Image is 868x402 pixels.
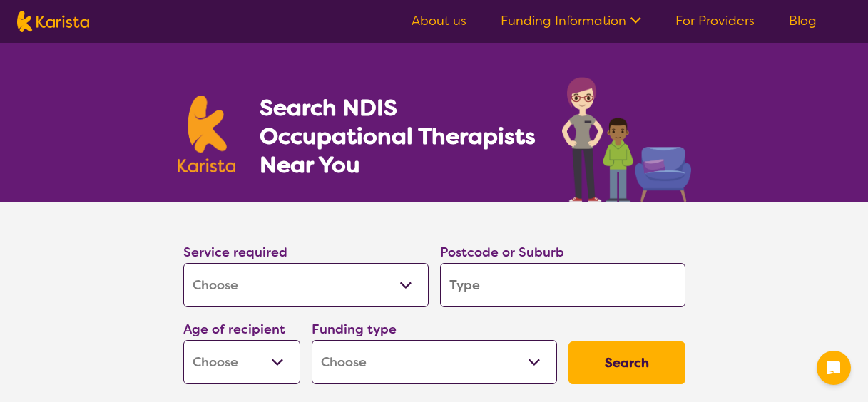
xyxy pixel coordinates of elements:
button: Search [568,341,685,384]
label: Funding type [312,321,397,338]
a: Funding Information [501,12,641,29]
label: Service required [183,244,287,261]
input: Type [440,263,685,307]
img: Karista logo [178,96,236,172]
a: For Providers [675,12,755,29]
img: Karista logo [17,11,89,32]
label: Postcode or Suburb [440,244,564,261]
label: Age of recipient [183,321,285,338]
img: occupational-therapy [562,77,691,202]
a: About us [412,12,466,29]
h1: Search NDIS Occupational Therapists Near You [260,93,537,179]
a: Blog [789,12,817,29]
